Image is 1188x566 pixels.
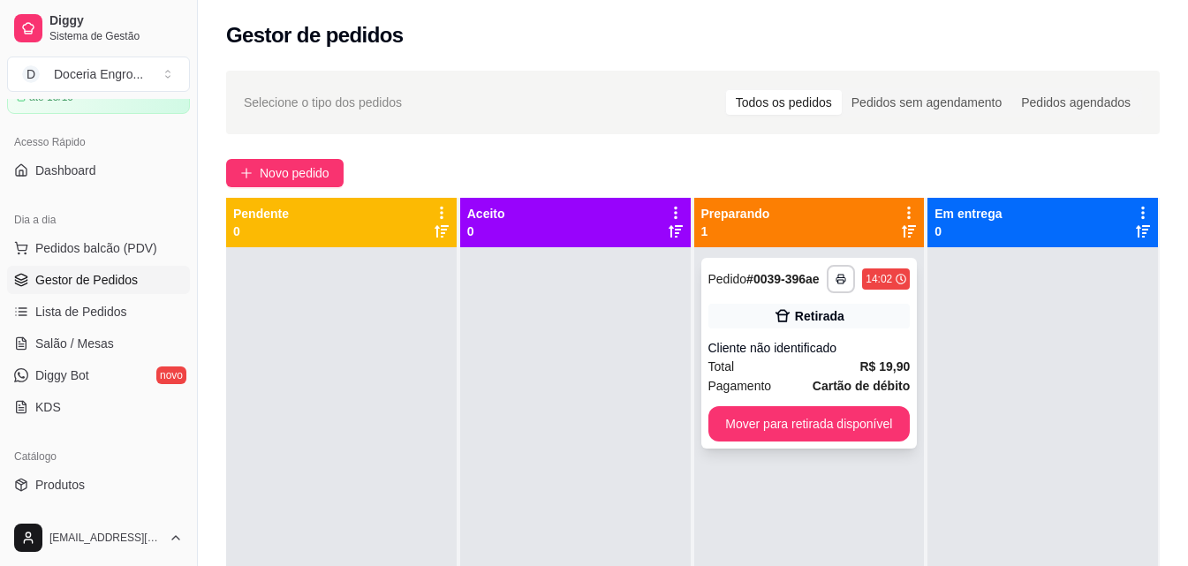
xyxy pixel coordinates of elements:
[49,13,183,29] span: Diggy
[7,471,190,499] a: Produtos
[708,376,772,396] span: Pagamento
[22,65,40,83] span: D
[226,21,404,49] h2: Gestor de pedidos
[49,29,183,43] span: Sistema de Gestão
[35,303,127,321] span: Lista de Pedidos
[7,393,190,421] a: KDS
[260,163,329,183] span: Novo pedido
[708,339,911,357] div: Cliente não identificado
[467,223,505,240] p: 0
[935,223,1002,240] p: 0
[746,272,820,286] strong: # 0039-396ae
[708,272,747,286] span: Pedido
[701,205,770,223] p: Preparando
[35,508,118,525] span: Complementos
[7,329,190,358] a: Salão / Mesas
[726,90,842,115] div: Todos os pedidos
[708,357,735,376] span: Total
[7,7,190,49] a: DiggySistema de Gestão
[7,266,190,294] a: Gestor de Pedidos
[7,298,190,326] a: Lista de Pedidos
[866,272,892,286] div: 14:02
[7,502,190,531] a: Complementos
[35,398,61,416] span: KDS
[49,531,162,545] span: [EMAIL_ADDRESS][DOMAIN_NAME]
[35,476,85,494] span: Produtos
[7,206,190,234] div: Dia a dia
[244,93,402,112] span: Selecione o tipo dos pedidos
[701,223,770,240] p: 1
[35,335,114,352] span: Salão / Mesas
[7,442,190,471] div: Catálogo
[226,159,344,187] button: Novo pedido
[7,234,190,262] button: Pedidos balcão (PDV)
[35,271,138,289] span: Gestor de Pedidos
[35,162,96,179] span: Dashboard
[233,205,289,223] p: Pendente
[813,379,910,393] strong: Cartão de débito
[842,90,1011,115] div: Pedidos sem agendamento
[859,359,910,374] strong: R$ 19,90
[467,205,505,223] p: Aceito
[7,517,190,559] button: [EMAIL_ADDRESS][DOMAIN_NAME]
[708,406,911,441] button: Mover para retirada disponível
[54,65,143,83] div: Doceria Engro ...
[1011,90,1140,115] div: Pedidos agendados
[35,239,157,257] span: Pedidos balcão (PDV)
[935,205,1002,223] p: Em entrega
[35,366,89,384] span: Diggy Bot
[7,156,190,185] a: Dashboard
[233,223,289,240] p: 0
[240,167,253,179] span: plus
[7,128,190,156] div: Acesso Rápido
[795,307,844,325] div: Retirada
[7,361,190,389] a: Diggy Botnovo
[7,57,190,92] button: Select a team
